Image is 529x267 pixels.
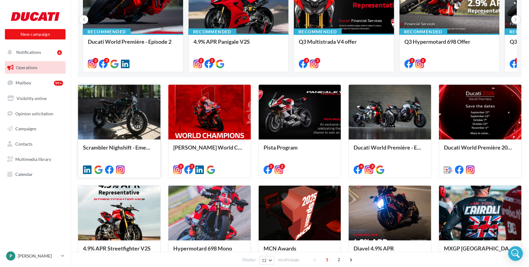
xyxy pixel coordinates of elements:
span: Opinion solicitation [15,111,53,116]
div: MCN Awards [264,245,336,258]
span: results/page [278,257,299,263]
div: 2 [315,58,320,63]
span: Mailbox [16,80,31,85]
div: Q3 Multistrada V4 offer [299,39,389,51]
div: 4.9% APR Panigale V2S [193,39,284,51]
button: 12 [259,256,275,265]
div: Q3 Hypermotard 698 Offer [404,39,495,51]
a: Contacts [4,138,67,150]
div: 99+ [54,81,63,86]
a: P [PERSON_NAME] [5,250,66,262]
div: 2 [280,164,285,169]
span: Contacts [15,141,32,146]
a: Visibility online [4,92,67,105]
a: Opinion solicitation [4,107,67,120]
div: Pista Program [264,144,336,157]
span: 2 [334,255,344,265]
div: Ducati World Première 2026 [444,144,516,157]
div: 2 [198,58,204,63]
div: Ducati World Première - Episode 1 [354,144,426,157]
a: Calendar [4,168,67,181]
span: 1 [322,255,332,265]
div: 3 [304,58,309,63]
span: Notifications [16,50,41,55]
div: 2 [420,58,426,63]
span: P [9,253,12,259]
div: 2 [209,58,215,63]
div: 2 [268,164,274,169]
div: 3 [370,164,375,169]
div: 3 [189,164,195,169]
div: 4.9% APR Streetfighter V2S [83,245,156,258]
span: Multimedia library [15,157,51,162]
div: 6 [57,50,62,55]
div: Diavel 4.9% APR [354,245,426,258]
span: Operations [16,65,37,70]
span: Calendar [15,172,33,177]
div: 2 [93,58,98,63]
span: Campaigns [15,126,36,131]
span: Visibility online [17,96,47,101]
div: 3 [409,58,415,63]
div: Recommended [188,28,236,35]
div: Scrambler Nighshift - Emerald Green [83,144,156,157]
p: [PERSON_NAME] [18,253,58,259]
a: Multimedia library [4,153,67,166]
a: Operations [4,61,67,74]
div: 4 [358,164,364,169]
div: Recommended [294,28,342,35]
button: New campaign [5,29,66,39]
div: [PERSON_NAME] World Champion [173,144,246,157]
a: Mailbox99+ [4,76,67,89]
a: Campaigns [4,122,67,135]
div: Recommended [399,28,447,35]
div: 3 [515,58,520,63]
div: 3 [178,164,184,169]
div: Open Intercom Messenger [508,246,523,261]
button: Notifications 6 [4,46,64,59]
div: 3 [104,58,109,63]
span: Display [242,257,256,263]
div: MXGP [GEOGRAPHIC_DATA] [444,245,516,258]
span: 12 [262,258,267,263]
div: Hypermotard 698 Mono [173,245,246,258]
div: Ducati World Première - Episode 2 [88,39,178,51]
div: Recommended [83,28,131,35]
